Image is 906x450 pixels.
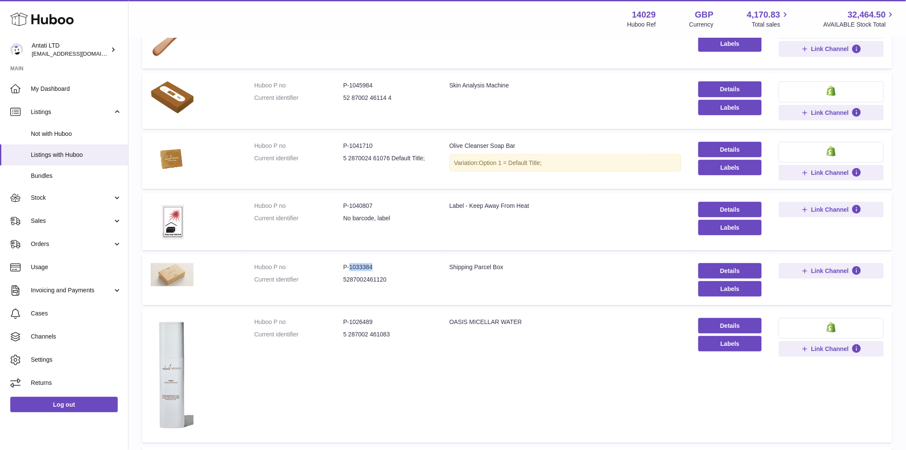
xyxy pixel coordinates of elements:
div: Antati LTD [32,42,109,58]
span: My Dashboard [31,85,122,93]
div: Skin Analysis Machine [450,81,681,90]
div: Currency [689,21,714,29]
div: Variation: [450,154,681,172]
strong: 14029 [632,9,656,21]
span: Total sales [752,21,790,29]
div: OASIS MICELLAR WATER [450,318,681,326]
dt: Huboo P no [254,318,343,326]
a: Details [698,202,762,217]
img: Shipping Parcel Box [151,263,194,287]
a: Details [698,142,762,157]
span: Bundles [31,172,122,180]
dd: No barcode, label [343,214,432,222]
span: Link Channel [811,169,849,177]
button: Link Channel [779,263,884,279]
span: Listings with Huboo [31,151,122,159]
dt: Current identifier [254,154,343,162]
span: Returns [31,379,122,387]
button: Labels [698,100,762,115]
button: Labels [698,160,762,175]
span: Orders [31,240,113,248]
dd: P-1041710 [343,142,432,150]
dd: 5 287002 461083 [343,330,432,339]
dt: Current identifier [254,214,343,222]
a: Log out [10,397,118,412]
a: Details [698,263,762,279]
span: Option 1 = Default Title; [479,159,542,166]
span: Listings [31,108,113,116]
img: shopify-small.png [827,146,836,156]
img: Anti-Bacterial Stainless Steel Spatula [151,18,194,58]
dt: Huboo P no [254,202,343,210]
span: Link Channel [811,109,849,117]
dt: Current identifier [254,330,343,339]
img: shopify-small.png [827,322,836,333]
dt: Huboo P no [254,263,343,271]
img: Olive Cleanser Soap Bar [151,142,194,177]
span: Link Channel [811,267,849,275]
dd: 52 87002 46114 4 [343,94,432,102]
span: Link Channel [811,206,849,213]
div: Label - Keep Away From Heat [450,202,681,210]
span: Stock [31,194,113,202]
span: Cases [31,309,122,318]
dd: P-1033384 [343,263,432,271]
button: Link Channel [779,202,884,217]
button: Labels [698,36,762,51]
a: 4,170.83 Total sales [747,9,790,29]
button: Labels [698,336,762,351]
span: Link Channel [811,45,849,53]
dd: P-1026489 [343,318,432,326]
span: Usage [31,263,122,271]
div: Shipping Parcel Box [450,263,681,271]
dt: Huboo P no [254,81,343,90]
dd: 5 2870024 61076 Default Title; [343,154,432,162]
dt: Current identifier [254,276,343,284]
dd: P-1045984 [343,81,432,90]
div: Olive Cleanser Soap Bar [450,142,681,150]
dd: 5287002461120 [343,276,432,284]
span: Settings [31,356,122,364]
img: OASIS MICELLAR WATER [151,318,194,432]
dd: P-1040807 [343,202,432,210]
span: AVAILABLE Stock Total [823,21,896,29]
img: Label - Keep Away From Heat [151,202,194,240]
dt: Huboo P no [254,142,343,150]
a: Details [698,81,762,97]
span: Link Channel [811,345,849,353]
span: Invoicing and Payments [31,286,113,294]
button: Link Channel [779,341,884,357]
span: [EMAIL_ADDRESS][DOMAIN_NAME] [32,50,126,57]
button: Link Channel [779,105,884,120]
span: 32,464.50 [848,9,886,21]
img: internalAdmin-14029@internal.huboo.com [10,43,23,56]
span: Not with Huboo [31,130,122,138]
a: Details [698,318,762,333]
a: 32,464.50 AVAILABLE Stock Total [823,9,896,29]
strong: GBP [695,9,713,21]
img: shopify-small.png [827,86,836,96]
div: Huboo Ref [627,21,656,29]
span: 4,170.83 [747,9,781,21]
button: Labels [698,220,762,235]
img: Skin Analysis Machine [151,81,194,114]
button: Link Channel [779,165,884,180]
span: Sales [31,217,113,225]
span: Channels [31,333,122,341]
dt: Current identifier [254,94,343,102]
button: Labels [698,281,762,297]
button: Link Channel [779,41,884,57]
